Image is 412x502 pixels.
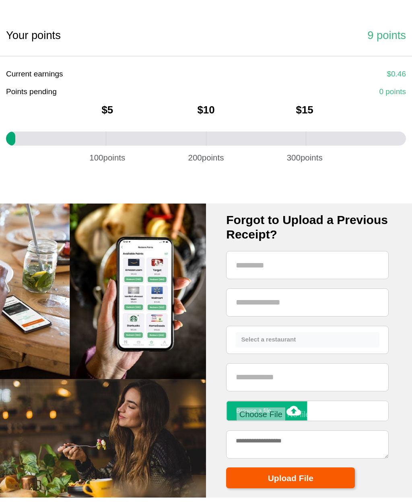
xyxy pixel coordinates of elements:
[226,467,355,488] button: Upload File
[212,27,406,43] div: 9 points
[296,104,313,116] h3: $15
[212,68,406,80] div: $0.46
[6,86,200,98] div: Points pending
[226,213,389,242] h6: Forgot to Upload a Previous Receipt?
[173,152,239,164] div: 200
[301,152,323,164] span: points
[202,152,224,164] span: points
[212,86,406,98] div: 0 points
[103,152,126,164] span: points
[236,332,379,348] button: Select a restaurant
[241,335,374,344] div: Select a restaurant
[6,27,200,43] div: Your points
[74,152,141,164] div: 100
[197,104,214,116] h3: $10
[101,104,113,116] h3: $5
[6,68,200,80] div: Current earnings
[271,152,338,164] div: 300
